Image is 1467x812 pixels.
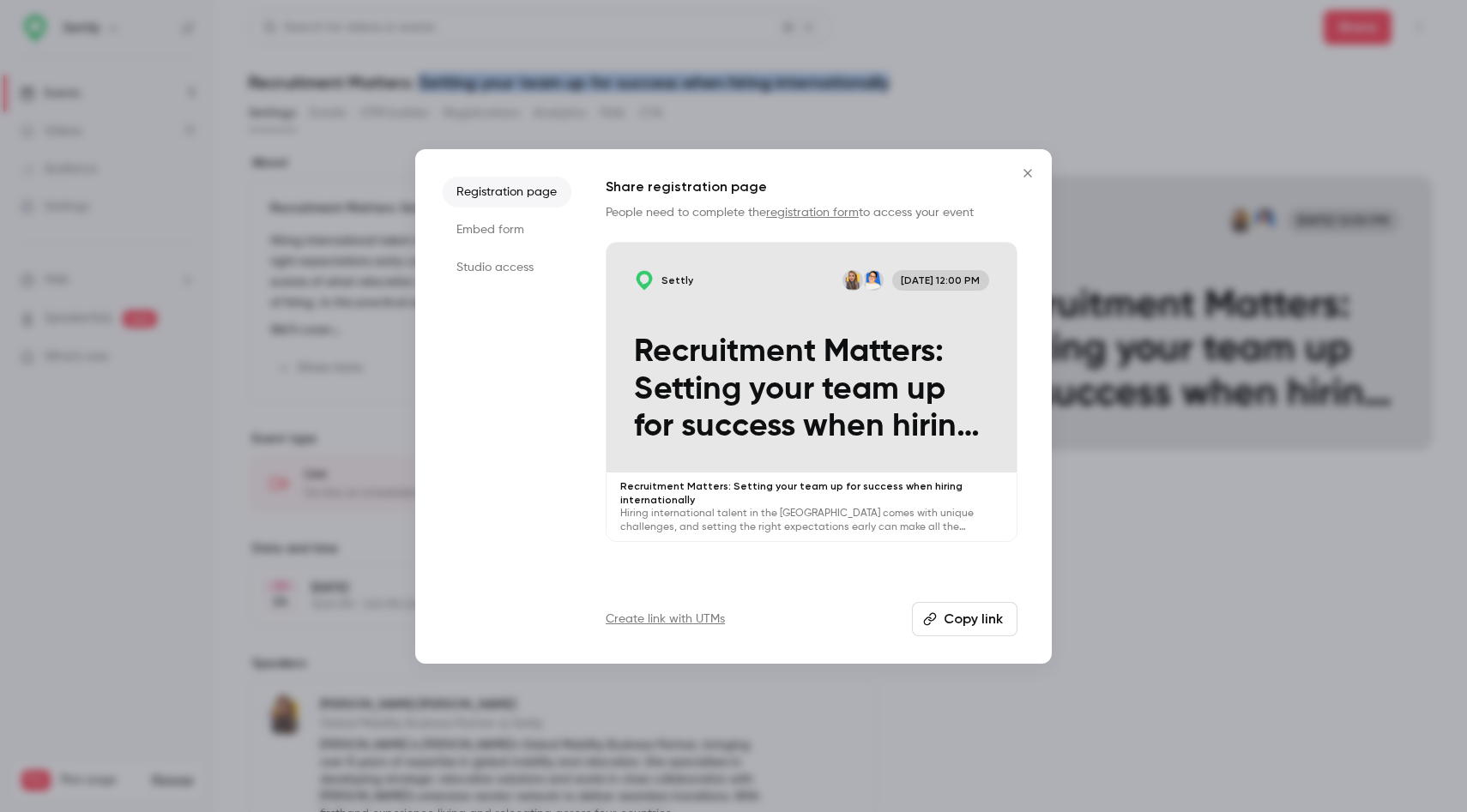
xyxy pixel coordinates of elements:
p: Hiring international talent in the [GEOGRAPHIC_DATA] comes with unique challenges, and setting th... [620,507,1003,534]
p: Recruitment Matters: Setting your team up for success when hiring internationally [634,334,989,445]
h1: Share registration page [606,177,1017,197]
img: Sandra Sazdov [863,270,884,291]
p: People need to complete the to access your event [606,204,1017,221]
li: Studio access [443,252,571,283]
button: Copy link [912,602,1017,636]
img: Erika Barbato [842,270,863,291]
a: Recruitment Matters: Setting your team up for success when hiring internationallySettlySandra Saz... [606,242,1017,543]
li: Embed form [443,214,571,245]
p: Settly [661,274,693,287]
button: Close [1011,156,1045,190]
p: Recruitment Matters: Setting your team up for success when hiring internationally [620,479,1003,507]
span: [DATE] 12:00 PM [892,270,989,291]
a: registration form [766,207,859,219]
li: Registration page [443,177,571,208]
img: Recruitment Matters: Setting your team up for success when hiring internationally [634,270,655,291]
a: Create link with UTMs [606,611,725,628]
